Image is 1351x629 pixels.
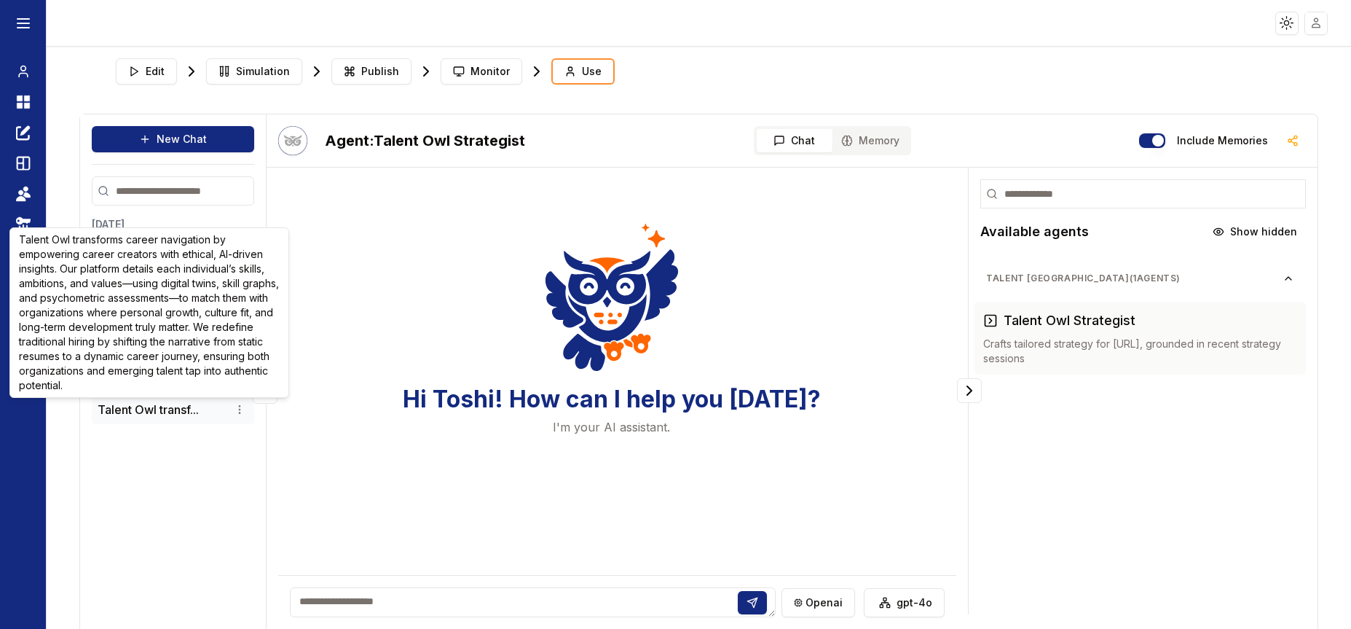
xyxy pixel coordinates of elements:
button: Talent Owl transf... [98,401,199,418]
span: Monitor [470,64,510,79]
button: Talent [GEOGRAPHIC_DATA](1agents) [974,267,1306,290]
h3: Hi Toshi! How can I help you [DATE]? [403,386,821,413]
div: Talent Owl transforms career navigation by empowering career creators with ethical, AI-driven ins... [9,227,289,398]
p: I'm your AI assistant. [553,418,670,436]
span: Memory [859,133,899,148]
span: Simulation [236,64,290,79]
img: Welcome Owl [545,220,679,375]
span: gpt-4o [897,595,932,610]
button: Use [551,58,615,85]
span: Publish [361,64,399,79]
button: Include memories in the messages below [1139,133,1165,148]
button: Show hidden [1204,220,1306,243]
button: Conversation options [231,401,248,418]
button: openai [781,588,855,617]
span: openai [806,595,843,610]
img: placeholder-user.jpg [1306,12,1327,34]
span: Edit [146,64,165,79]
h2: Talent Owl Strategist [325,130,525,151]
button: Collapse panel [957,378,982,403]
h3: [DATE] [92,217,254,232]
span: Chat [791,133,815,148]
button: Monitor [441,58,522,85]
button: gpt-4o [864,588,945,617]
label: Include memories in the messages below [1177,136,1268,146]
button: New Chat [92,126,254,152]
button: Edit [116,58,177,85]
h2: Available agents [980,222,1089,242]
button: Talk with Hootie [278,126,307,155]
img: Bot [278,126,307,155]
h3: Talent Owl Strategist [1004,310,1135,331]
span: Use [582,64,602,79]
p: Crafts tailored strategy for [URL], grounded in recent strategy sessions [983,337,1297,366]
button: Simulation [206,58,302,85]
button: Publish [331,58,411,85]
span: Show hidden [1230,224,1297,239]
span: Talent [GEOGRAPHIC_DATA] ( 1 agents) [986,273,1283,284]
